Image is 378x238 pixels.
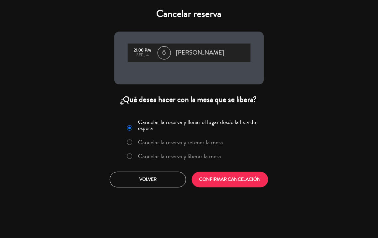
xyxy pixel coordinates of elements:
[138,119,260,131] label: Cancelar la reserva y llenar el lugar desde la lista de espera
[114,8,264,20] h4: Cancelar reserva
[158,46,171,59] span: 6
[114,94,264,105] div: ¿Qué desea hacer con la mesa que se libera?
[176,48,224,58] span: [PERSON_NAME]
[192,172,268,187] button: CONFIRMAR CANCELACIÓN
[138,139,223,145] label: Cancelar la reserva y retener la mesa
[131,53,154,58] div: sep., 4
[110,172,186,187] button: Volver
[138,153,221,159] label: Cancelar la reserva y liberar la mesa
[131,48,154,53] div: 21:00 PM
